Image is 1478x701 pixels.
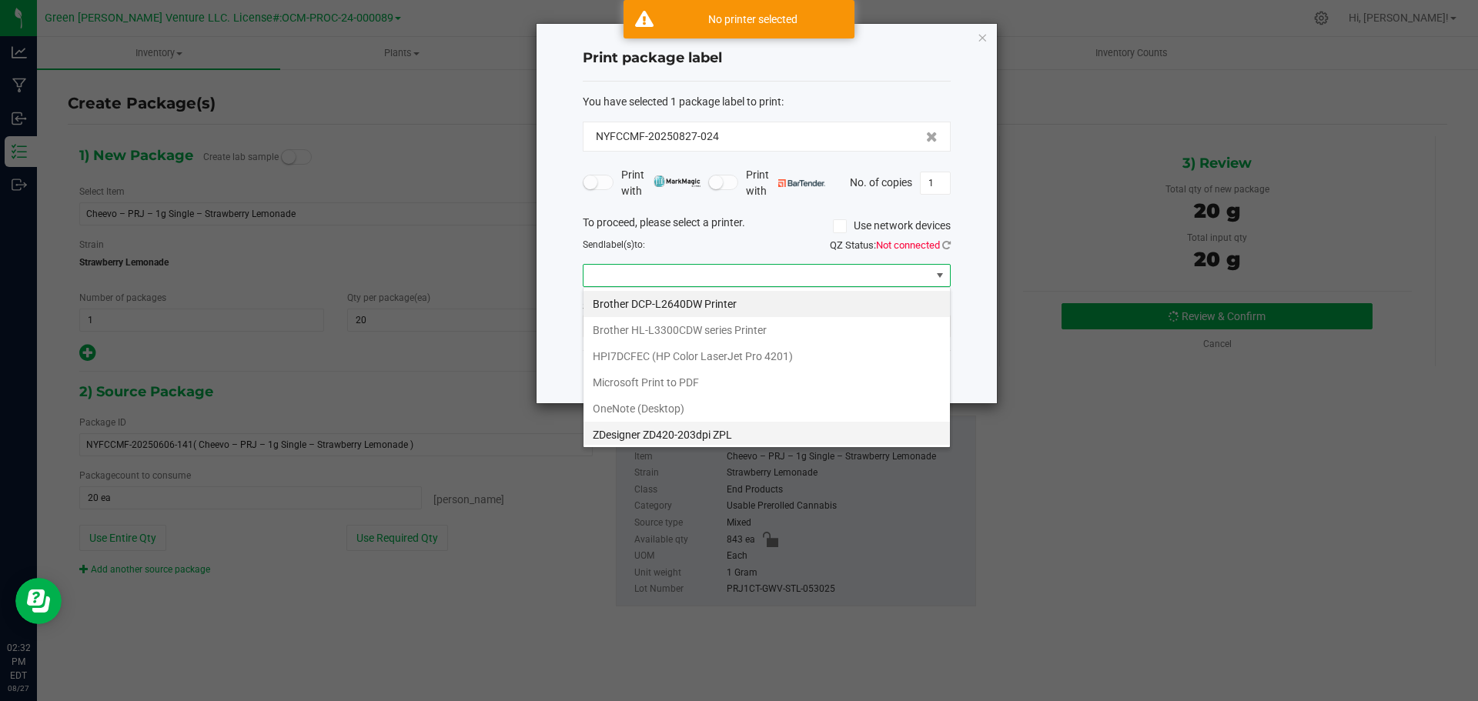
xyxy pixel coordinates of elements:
[833,218,951,234] label: Use network devices
[583,239,645,250] span: Send to:
[571,215,962,238] div: To proceed, please select a printer.
[583,48,951,68] h4: Print package label
[621,167,701,199] span: Print with
[584,369,950,396] li: Microsoft Print to PDF
[584,343,950,369] li: HPI7DCFEC (HP Color LaserJet Pro 4201)
[746,167,825,199] span: Print with
[850,175,912,188] span: No. of copies
[584,291,950,317] li: Brother DCP-L2640DW Printer
[583,95,781,108] span: You have selected 1 package label to print
[571,299,962,315] div: Select a label template.
[596,129,719,145] span: NYFCCMF-20250827-024
[583,94,951,110] div: :
[604,239,634,250] span: label(s)
[830,239,951,251] span: QZ Status:
[584,396,950,422] li: OneNote (Desktop)
[662,12,843,27] div: No printer selected
[778,179,825,187] img: bartender.png
[876,239,940,251] span: Not connected
[15,578,62,624] iframe: Resource center
[654,175,701,187] img: mark_magic_cybra.png
[584,317,950,343] li: Brother HL-L3300CDW series Printer
[584,422,950,448] li: ZDesigner ZD420-203dpi ZPL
